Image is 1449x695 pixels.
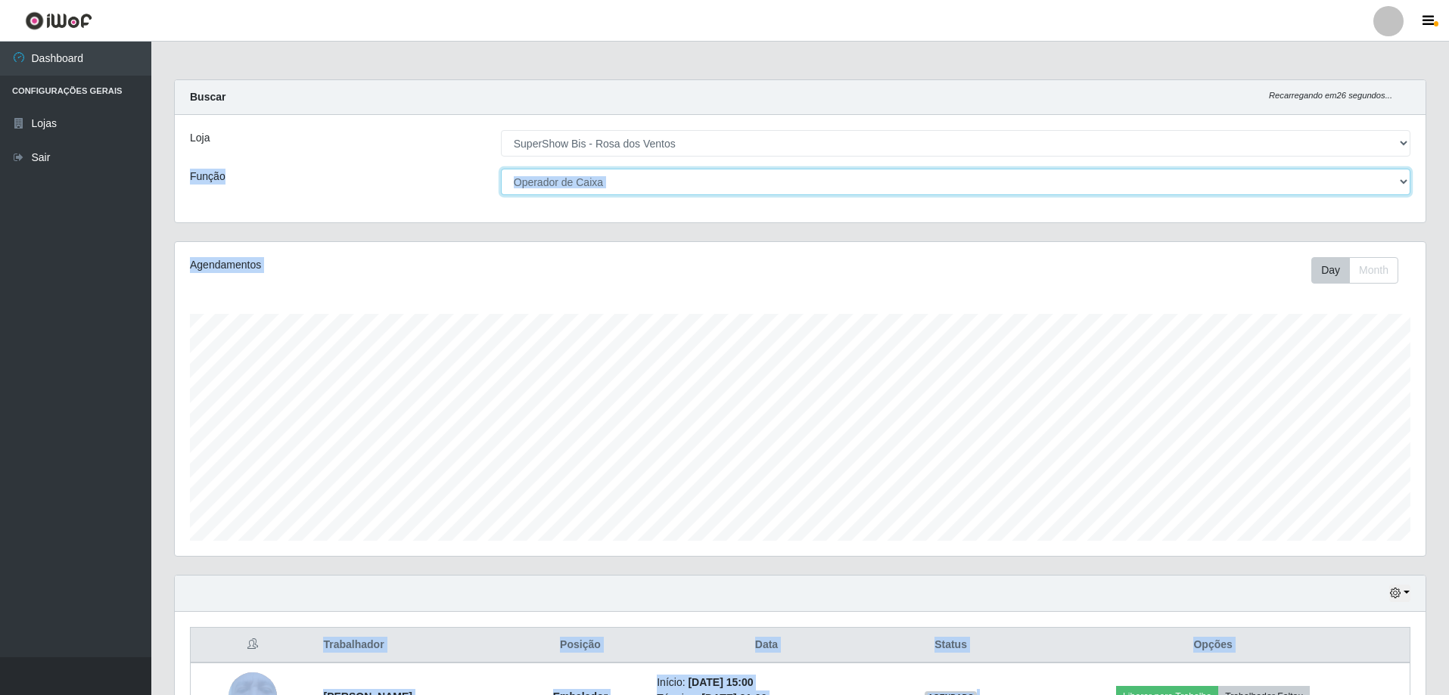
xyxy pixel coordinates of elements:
button: Month [1349,257,1398,284]
button: Day [1311,257,1350,284]
div: Agendamentos [190,257,686,273]
th: Data [648,628,885,663]
div: First group [1311,257,1398,284]
th: Trabalhador [314,628,512,663]
time: [DATE] 15:00 [688,676,753,688]
th: Status [885,628,1017,663]
label: Função [190,169,225,185]
th: Opções [1016,628,1410,663]
label: Loja [190,130,210,146]
i: Recarregando em 26 segundos... [1269,91,1392,100]
strong: Buscar [190,91,225,103]
img: CoreUI Logo [25,11,92,30]
th: Posição [513,628,648,663]
li: Início: [657,675,876,690]
div: Toolbar with button groups [1311,257,1410,284]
